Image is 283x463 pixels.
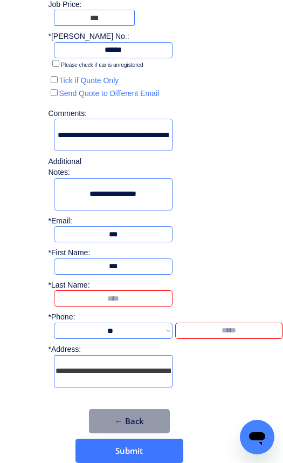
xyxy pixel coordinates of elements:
[59,89,160,98] label: Send Quote to Different Email
[89,409,170,433] button: ← Back
[49,248,91,258] div: *First Name:
[49,108,91,119] div: Comments:
[240,420,274,454] iframe: Button to launch messaging window
[49,216,91,227] div: *Email:
[61,62,143,68] label: Please check if car is unregistered
[49,344,91,355] div: *Address:
[49,31,129,42] div: *[PERSON_NAME] No.:
[49,156,91,178] div: Additional Notes:
[49,312,91,323] div: *Phone:
[75,439,183,463] button: Submit
[49,280,91,291] div: *Last Name:
[59,76,119,85] label: Tick if Quote Only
